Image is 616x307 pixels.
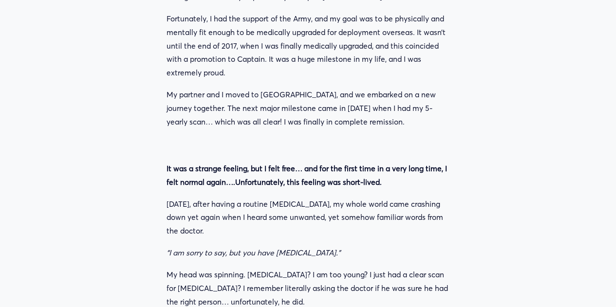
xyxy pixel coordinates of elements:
[167,248,340,257] em: “I am sorry to say, but you have [MEDICAL_DATA].”
[167,164,449,187] strong: It was a strange feeling, but I felt free… and for the first time in a very long time, I felt nor...
[167,198,450,238] p: [DATE], after having a routine [MEDICAL_DATA], my whole world came crashing down yet again when I...
[167,88,450,129] p: My partner and I moved to [GEOGRAPHIC_DATA], and we embarked on a new journey together. The next ...
[167,12,450,80] p: Fortunately, I had the support of the Army, and my goal was to be physically and mentally fit eno...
